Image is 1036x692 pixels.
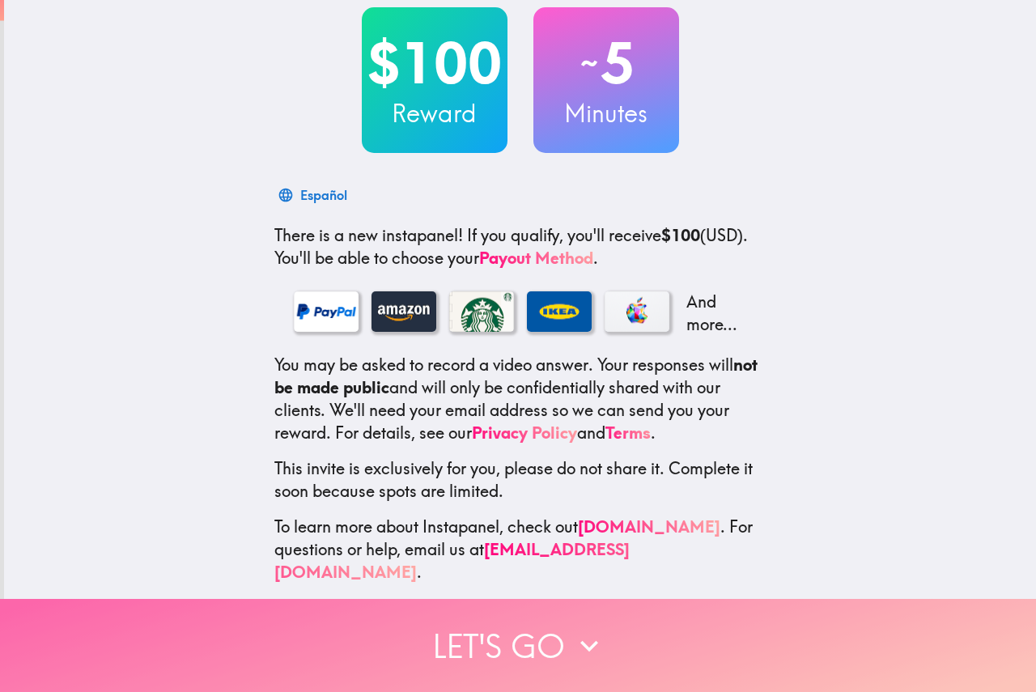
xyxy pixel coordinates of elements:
[274,179,354,211] button: Español
[274,516,766,584] p: To learn more about Instapanel, check out . For questions or help, email us at .
[274,224,766,270] p: If you qualify, you'll receive (USD) . You'll be able to choose your .
[300,184,347,206] div: Español
[682,291,747,336] p: And more...
[605,422,651,443] a: Terms
[274,354,766,444] p: You may be asked to record a video answer. Your responses will and will only be confidentially sh...
[578,39,601,87] span: ~
[274,225,463,245] span: There is a new instapanel!
[479,248,593,268] a: Payout Method
[533,96,679,130] h3: Minutes
[472,422,577,443] a: Privacy Policy
[533,30,679,96] h2: 5
[661,225,700,245] b: $100
[274,457,766,503] p: This invite is exclusively for you, please do not share it. Complete it soon because spots are li...
[362,30,507,96] h2: $100
[274,354,758,397] b: not be made public
[578,516,720,537] a: [DOMAIN_NAME]
[274,539,630,582] a: [EMAIL_ADDRESS][DOMAIN_NAME]
[362,96,507,130] h3: Reward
